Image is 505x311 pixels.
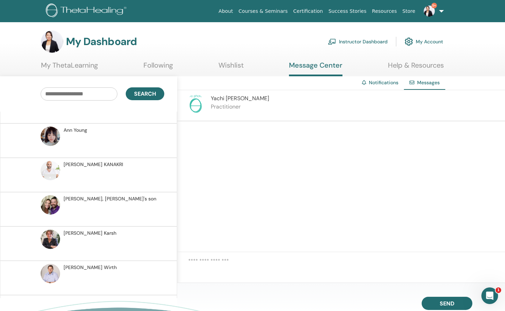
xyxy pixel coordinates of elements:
[369,5,400,18] a: Resources
[236,5,291,18] a: Courses & Seminars
[134,90,156,97] span: Search
[211,103,269,111] p: Practitioner
[431,3,437,8] span: 9+
[41,195,60,215] img: default.jpg
[496,287,501,293] span: 1
[328,38,336,45] img: chalkboard-teacher.svg
[64,298,143,305] span: [PERSON_NAME] [PERSON_NAME]
[66,35,137,48] h3: My Dashboard
[41,161,60,180] img: default.jpg
[46,3,129,19] img: logo.png
[422,297,472,310] button: Send
[41,127,60,146] img: default.jpg
[328,34,388,49] a: Instructor Dashboard
[186,94,205,114] img: no-photo.png
[440,300,454,307] span: Send
[388,61,444,75] a: Help & Resources
[326,5,369,18] a: Success Stories
[41,264,60,283] img: default.jpg
[481,287,498,304] iframe: Intercom live chat
[41,230,60,249] img: default.jpg
[64,161,123,168] span: [PERSON_NAME] KANAKRI
[126,87,164,100] button: Search
[64,127,87,134] span: Ann Young
[41,61,98,75] a: My ThetaLearning
[211,95,269,102] span: Yachi [PERSON_NAME]
[64,230,116,237] span: [PERSON_NAME] Karsh
[41,31,63,53] img: default.jpg
[405,36,413,47] img: cog.svg
[216,5,235,18] a: About
[218,61,244,75] a: Wishlist
[64,195,156,202] span: [PERSON_NAME], [PERSON_NAME]'s son
[424,6,435,17] img: default.jpg
[405,34,443,49] a: My Account
[64,264,117,271] span: [PERSON_NAME] Wirth
[143,61,173,75] a: Following
[400,5,418,18] a: Store
[289,61,342,76] a: Message Center
[417,79,440,86] span: Messages
[290,5,325,18] a: Certification
[369,79,398,86] a: Notifications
